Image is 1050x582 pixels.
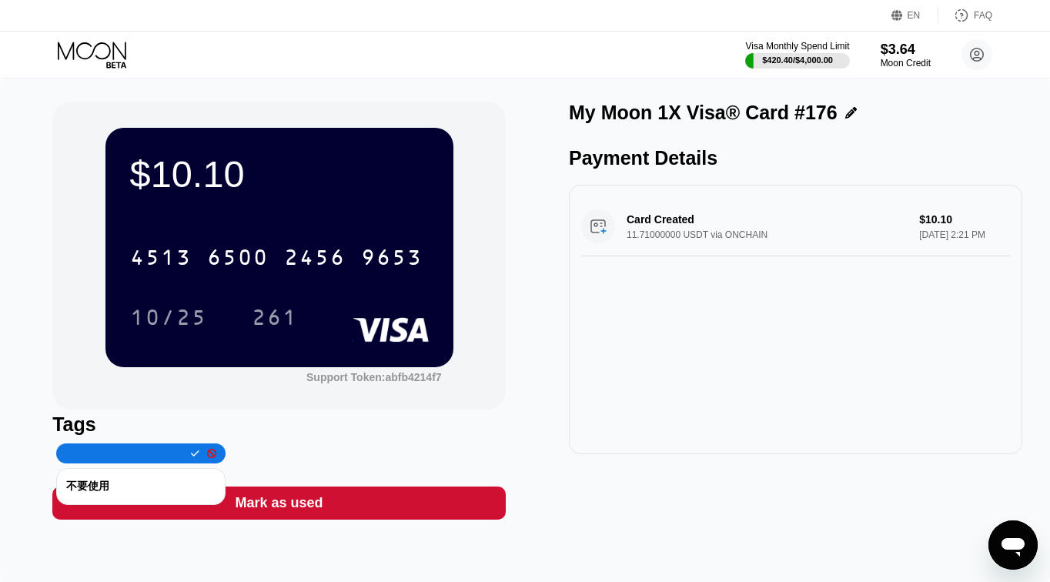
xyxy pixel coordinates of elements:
[881,42,931,69] div: $3.64Moon Credit
[881,42,931,58] div: $3.64
[569,102,838,124] div: My Moon 1X Visa® Card #176
[130,247,192,272] div: 4513
[745,41,849,52] div: Visa Monthly Spend Limit
[306,371,442,383] div: Support Token: abfb4214f7
[130,307,207,332] div: 10/25
[284,247,346,272] div: 2456
[745,41,849,69] div: Visa Monthly Spend Limit$420.40/$4,000.00
[52,413,506,436] div: Tags
[130,152,429,196] div: $10.10
[881,58,931,69] div: Moon Credit
[121,238,432,276] div: 4513650024569653
[361,247,423,272] div: 9653
[306,371,442,383] div: Support Token:abfb4214f7
[908,10,921,21] div: EN
[891,8,938,23] div: EN
[52,487,506,520] div: Mark as used
[66,473,216,500] div: 不要使用
[240,298,309,336] div: 261
[236,494,323,512] div: Mark as used
[207,247,269,272] div: 6500
[988,520,1038,570] iframe: 启动消息传送窗口的按钮
[119,298,219,336] div: 10/25
[938,8,992,23] div: FAQ
[252,307,298,332] div: 261
[974,10,992,21] div: FAQ
[569,147,1022,169] div: Payment Details
[762,55,833,65] div: $420.40 / $4,000.00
